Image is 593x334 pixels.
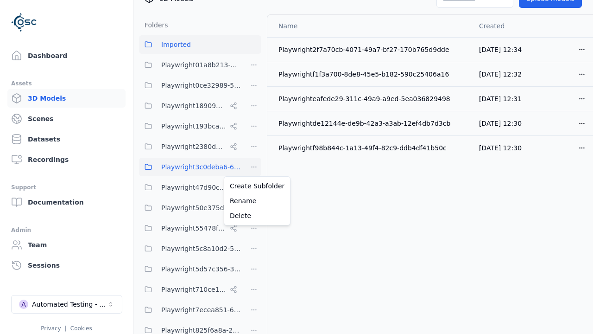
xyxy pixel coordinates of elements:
[226,193,288,208] a: Rename
[226,208,288,223] a: Delete
[226,179,288,193] a: Create Subfolder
